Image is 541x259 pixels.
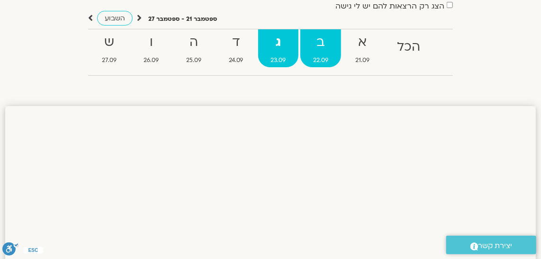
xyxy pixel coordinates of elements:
a: ו26.09 [131,29,172,67]
span: 22.09 [300,55,341,65]
span: 24.09 [216,55,256,65]
span: השבוע [105,14,125,23]
a: יצירת קשר [446,236,536,254]
label: הצג רק הרצאות להם יש לי גישה [335,2,444,10]
a: ה25.09 [173,29,214,67]
a: הכל [384,29,433,67]
span: 26.09 [131,55,172,65]
span: 25.09 [173,55,214,65]
span: 23.09 [258,55,299,65]
a: ג23.09 [258,29,299,67]
p: ספטמבר 21 - ספטמבר 27 [148,14,217,24]
span: 27.09 [89,55,129,65]
a: ב22.09 [300,29,341,67]
strong: א [343,32,383,53]
strong: ג [258,32,299,53]
a: ד24.09 [216,29,256,67]
a: א21.09 [343,29,383,67]
strong: ד [216,32,256,53]
span: יצירת קשר [478,240,513,252]
strong: ש [89,32,129,53]
a: השבוע [97,11,133,26]
strong: ב [300,32,341,53]
a: ש27.09 [89,29,129,67]
span: 21.09 [343,55,383,65]
strong: הכל [384,36,433,58]
strong: ו [131,32,172,53]
strong: ה [173,32,214,53]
